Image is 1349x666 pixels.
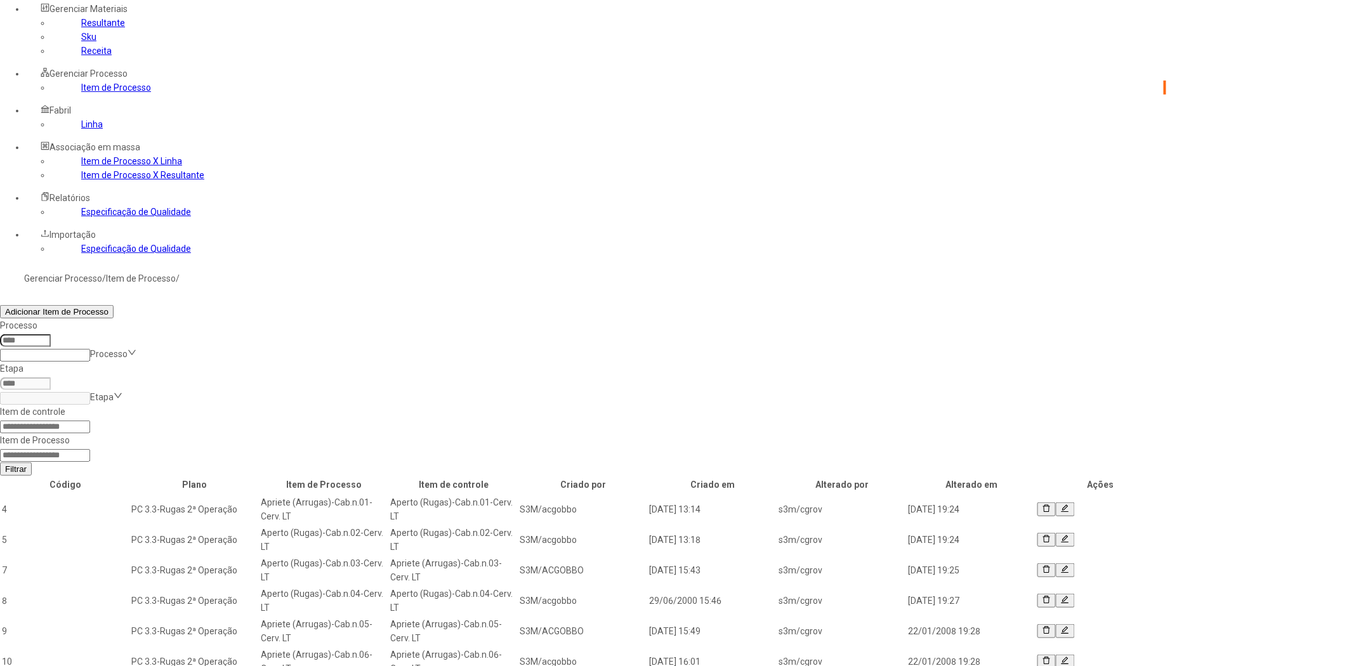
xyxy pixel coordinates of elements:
td: PC 3.3-Rugas 2ª Operação [131,617,259,646]
td: Aperto (Rugas)-Cab.n.03-Cerv. LT [260,556,388,585]
td: PC 3.3-Rugas 2ª Operação [131,586,259,615]
span: Filtrar [5,464,27,474]
td: s3m/cgrov [778,586,906,615]
nz-breadcrumb-separator: / [176,273,180,284]
td: PC 3.3-Rugas 2ª Operação [131,556,259,585]
td: 8 [1,586,129,615]
td: Apriete (Arrugas)-Cab.n.03-Cerv. LT [390,556,518,585]
td: PC 3.3-Rugas 2ª Operação [131,525,259,554]
td: [DATE] 19:27 [907,586,1036,615]
span: Adicionar Item de Processo [5,307,109,317]
a: Especificação de Qualidade [81,244,191,254]
a: Sku [81,32,96,42]
span: Gerenciar Materiais [49,4,128,14]
th: Alterado em [907,477,1036,492]
td: S3M/acgobbo [519,495,647,524]
span: Associação em massa [49,142,140,152]
th: Plano [131,477,259,492]
td: [DATE] 15:43 [648,556,777,585]
td: [DATE] 19:25 [907,556,1036,585]
td: s3m/cgrov [778,525,906,554]
th: Item de controle [390,477,518,492]
td: [DATE] 19:24 [907,495,1036,524]
nz-select-placeholder: Processo [90,349,128,359]
td: 29/06/2000 15:46 [648,586,777,615]
td: s3m/cgrov [778,495,906,524]
span: Relatórios [49,193,90,203]
td: Aperto (Rugas)-Cab.n.02-Cerv. LT [260,525,388,554]
th: Ações [1037,477,1165,492]
a: Linha [81,119,103,129]
td: Aperto (Rugas)-Cab.n.01-Cerv. LT [390,495,518,524]
a: Resultante [81,18,125,28]
th: Alterado por [778,477,906,492]
td: 22/01/2008 19:28 [907,617,1036,646]
td: Apriete (Arrugas)-Cab.n.01-Cerv. LT [260,495,388,524]
td: 9 [1,617,129,646]
a: Gerenciar Processo [24,273,102,284]
td: [DATE] 15:49 [648,617,777,646]
th: Criado por [519,477,647,492]
td: Apriete (Arrugas)-Cab.n.05-Cerv. LT [260,617,388,646]
td: Apriete (Arrugas)-Cab.n.05-Cerv. LT [390,617,518,646]
span: Fabril [49,105,71,115]
th: Item de Processo [260,477,388,492]
td: [DATE] 13:18 [648,525,777,554]
a: Especificação de Qualidade [81,207,191,217]
td: 7 [1,556,129,585]
a: Item de Processo X Linha [81,156,182,166]
td: [DATE] 19:24 [907,525,1036,554]
a: Item de Processo [81,82,151,93]
td: [DATE] 13:14 [648,495,777,524]
td: Aperto (Rugas)-Cab.n.04-Cerv. LT [260,586,388,615]
td: s3m/cgrov [778,617,906,646]
a: Item de Processo [106,273,176,284]
nz-select-placeholder: Etapa [90,392,114,402]
nz-breadcrumb-separator: / [102,273,106,284]
td: Aperto (Rugas)-Cab.n.04-Cerv. LT [390,586,518,615]
td: S3M/ACGOBBO [519,556,647,585]
span: Gerenciar Processo [49,69,128,79]
td: S3M/ACGOBBO [519,617,647,646]
td: Aperto (Rugas)-Cab.n.02-Cerv. LT [390,525,518,554]
a: Receita [81,46,112,56]
td: 4 [1,495,129,524]
span: Importação [49,230,96,240]
td: S3M/acgobbo [519,586,647,615]
td: s3m/cgrov [778,556,906,585]
td: 5 [1,525,129,554]
td: PC 3.3-Rugas 2ª Operação [131,495,259,524]
td: S3M/acgobbo [519,525,647,554]
a: Item de Processo X Resultante [81,170,204,180]
th: Código [1,477,129,492]
th: Criado em [648,477,777,492]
